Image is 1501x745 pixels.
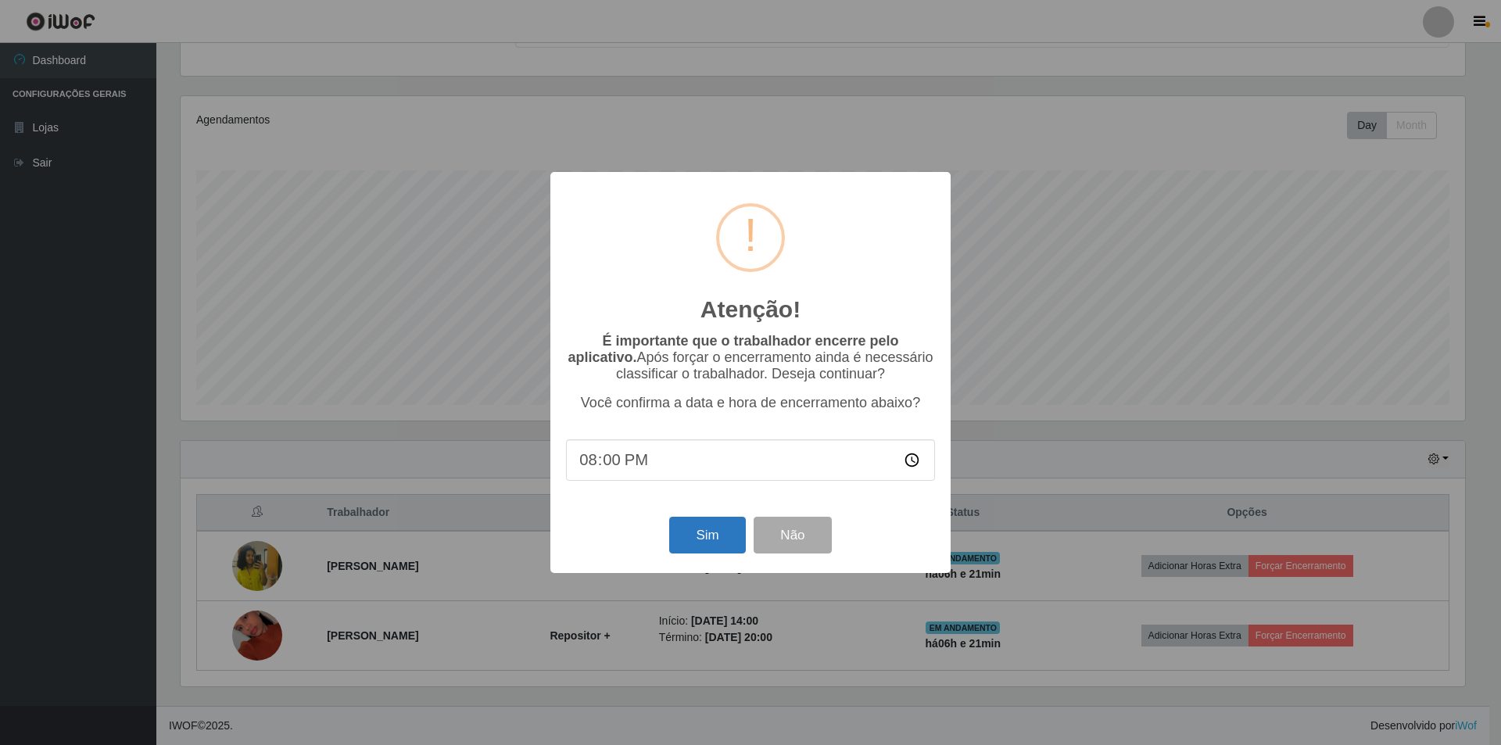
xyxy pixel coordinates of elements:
[566,395,935,411] p: Você confirma a data e hora de encerramento abaixo?
[700,295,801,324] h2: Atenção!
[669,517,745,553] button: Sim
[754,517,831,553] button: Não
[566,333,935,382] p: Após forçar o encerramento ainda é necessário classificar o trabalhador. Deseja continuar?
[568,333,898,365] b: É importante que o trabalhador encerre pelo aplicativo.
